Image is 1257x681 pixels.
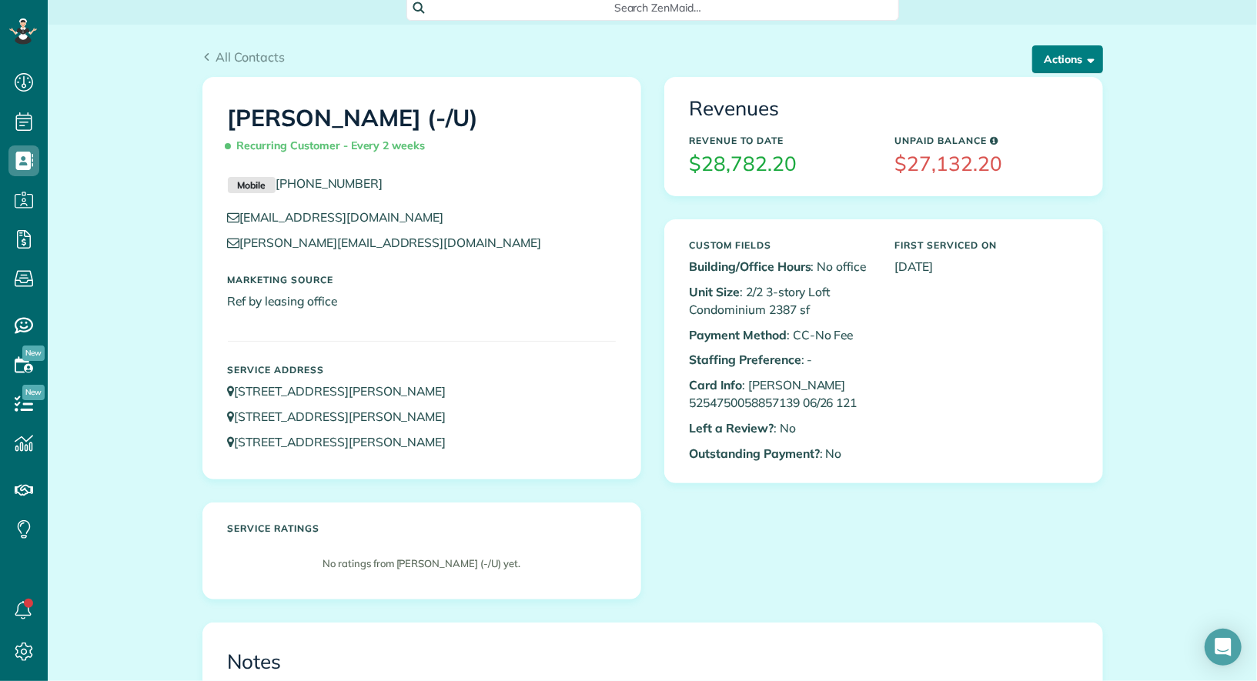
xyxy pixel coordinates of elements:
[228,209,459,225] a: [EMAIL_ADDRESS][DOMAIN_NAME]
[690,240,872,250] h5: Custom Fields
[228,175,383,191] a: Mobile[PHONE_NUMBER]
[690,420,774,436] b: Left a Review?
[895,153,1078,175] h3: $27,132.20
[228,235,556,250] a: [PERSON_NAME][EMAIL_ADDRESS][DOMAIN_NAME]
[895,258,1078,275] p: [DATE]
[690,259,811,274] b: Building/Office Hours
[1032,45,1103,73] button: Actions
[690,284,740,299] b: Unit Size
[690,258,872,275] p: : No office
[1205,629,1242,666] div: Open Intercom Messenger
[228,105,616,159] h1: [PERSON_NAME] (-/U)
[895,135,1078,145] h5: Unpaid Balance
[690,327,787,342] b: Payment Method
[228,177,276,194] small: Mobile
[690,419,872,437] p: : No
[690,376,872,412] p: : [PERSON_NAME] 5254750058857139 06/26 121
[228,292,616,310] p: Ref by leasing office
[690,283,872,319] p: : 2/2 3-story Loft Condominium 2387 sf
[236,556,608,571] p: No ratings from [PERSON_NAME] (-/U) yet.
[690,445,872,462] p: : No
[690,153,872,175] h3: $28,782.20
[690,352,801,367] b: Staffing Preference
[228,434,461,449] a: [STREET_ADDRESS][PERSON_NAME]
[22,346,45,361] span: New
[22,385,45,400] span: New
[690,377,743,392] b: Card Info
[690,326,872,344] p: : CC-No Fee
[228,523,616,533] h5: Service ratings
[228,275,616,285] h5: Marketing Source
[895,240,1078,250] h5: First Serviced On
[216,49,285,65] span: All Contacts
[690,135,872,145] h5: Revenue to Date
[690,446,820,461] b: Outstanding Payment?
[690,351,872,369] p: : -
[690,98,1078,120] h3: Revenues
[202,48,286,66] a: All Contacts
[228,651,1078,673] h3: Notes
[228,409,461,424] a: [STREET_ADDRESS][PERSON_NAME]
[228,383,461,399] a: [STREET_ADDRESS][PERSON_NAME]
[228,365,616,375] h5: Service Address
[228,132,432,159] span: Recurring Customer - Every 2 weeks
